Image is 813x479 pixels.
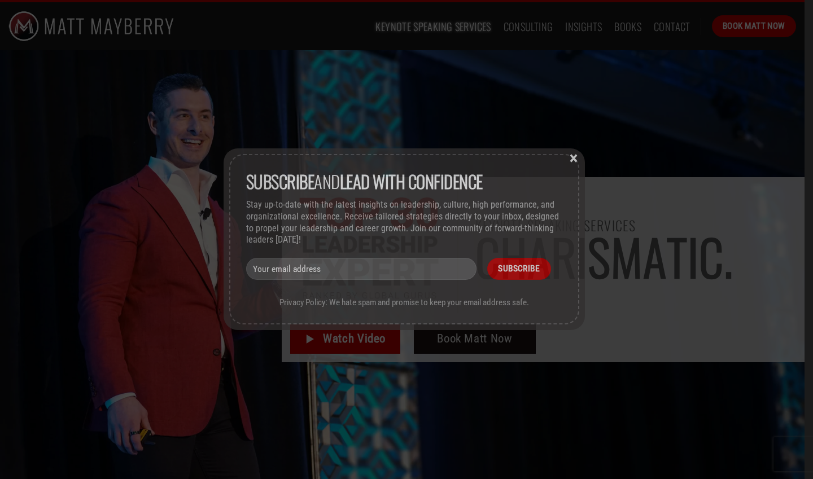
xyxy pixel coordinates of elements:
[246,258,477,280] input: Your email address
[246,168,483,194] span: and
[246,297,562,307] p: Privacy Policy: We hate spam and promise to keep your email address safe.
[246,168,314,194] strong: Subscribe
[487,258,551,280] input: Subscribe
[565,152,582,162] button: Close
[246,199,562,246] p: Stay up-to-date with the latest insights on leadership, culture, high performance, and organizati...
[340,168,483,194] strong: lead with Confidence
